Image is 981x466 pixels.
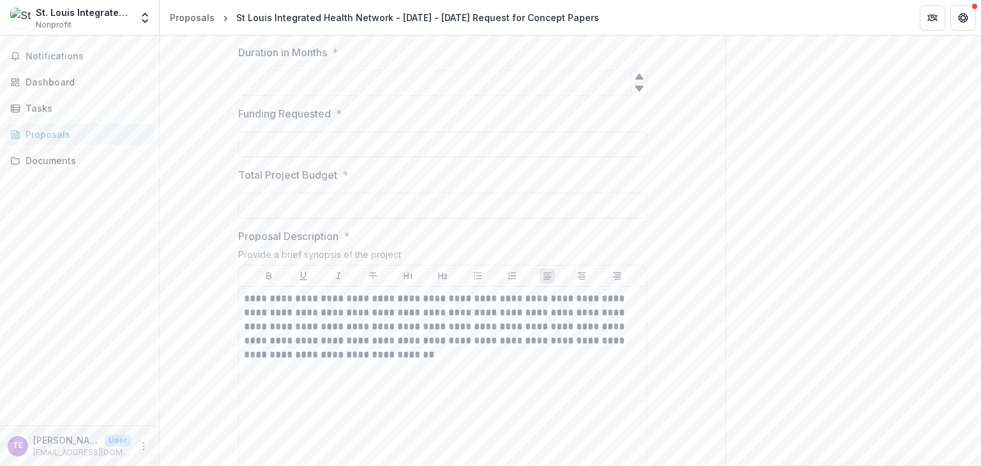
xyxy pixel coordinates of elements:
a: Documents [5,150,154,171]
p: User [105,435,131,446]
button: Align Right [609,268,625,283]
nav: breadcrumb [165,8,604,27]
div: Dashboard [26,75,144,89]
span: Nonprofit [36,19,72,31]
button: Heading 1 [400,268,416,283]
button: Bold [261,268,277,283]
p: [PERSON_NAME] [33,433,100,447]
a: Proposals [165,8,220,27]
a: Dashboard [5,71,154,93]
div: Provide a brief synopsis of the project [238,249,647,265]
p: Duration in Months [238,45,327,60]
div: Tasks [26,101,144,115]
button: Strike [365,268,381,283]
span: Notifications [26,51,149,62]
button: More [136,439,151,454]
p: Proposal Description [238,229,338,244]
div: Proposals [26,128,144,141]
p: Total Project Budget [238,167,337,183]
button: Align Left [540,268,555,283]
p: Funding Requested [238,106,331,121]
button: Align Center [574,268,589,283]
a: Proposals [5,124,154,145]
div: St. Louis Integrated Health Network [36,6,131,19]
img: St. Louis Integrated Health Network [10,8,31,28]
p: [EMAIL_ADDRESS][DOMAIN_NAME] [33,447,131,458]
button: Bullet List [470,268,485,283]
div: Documents [26,154,144,167]
div: St Louis Integrated Health Network - [DATE] - [DATE] Request for Concept Papers [236,11,599,24]
button: Open entity switcher [136,5,154,31]
div: Proposals [170,11,215,24]
button: Ordered List [505,268,520,283]
button: Italicize [331,268,346,283]
div: Tommy English [13,442,23,450]
button: Heading 2 [435,268,450,283]
button: Underline [296,268,311,283]
button: Get Help [950,5,976,31]
button: Notifications [5,46,154,66]
a: Tasks [5,98,154,119]
button: Partners [920,5,945,31]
